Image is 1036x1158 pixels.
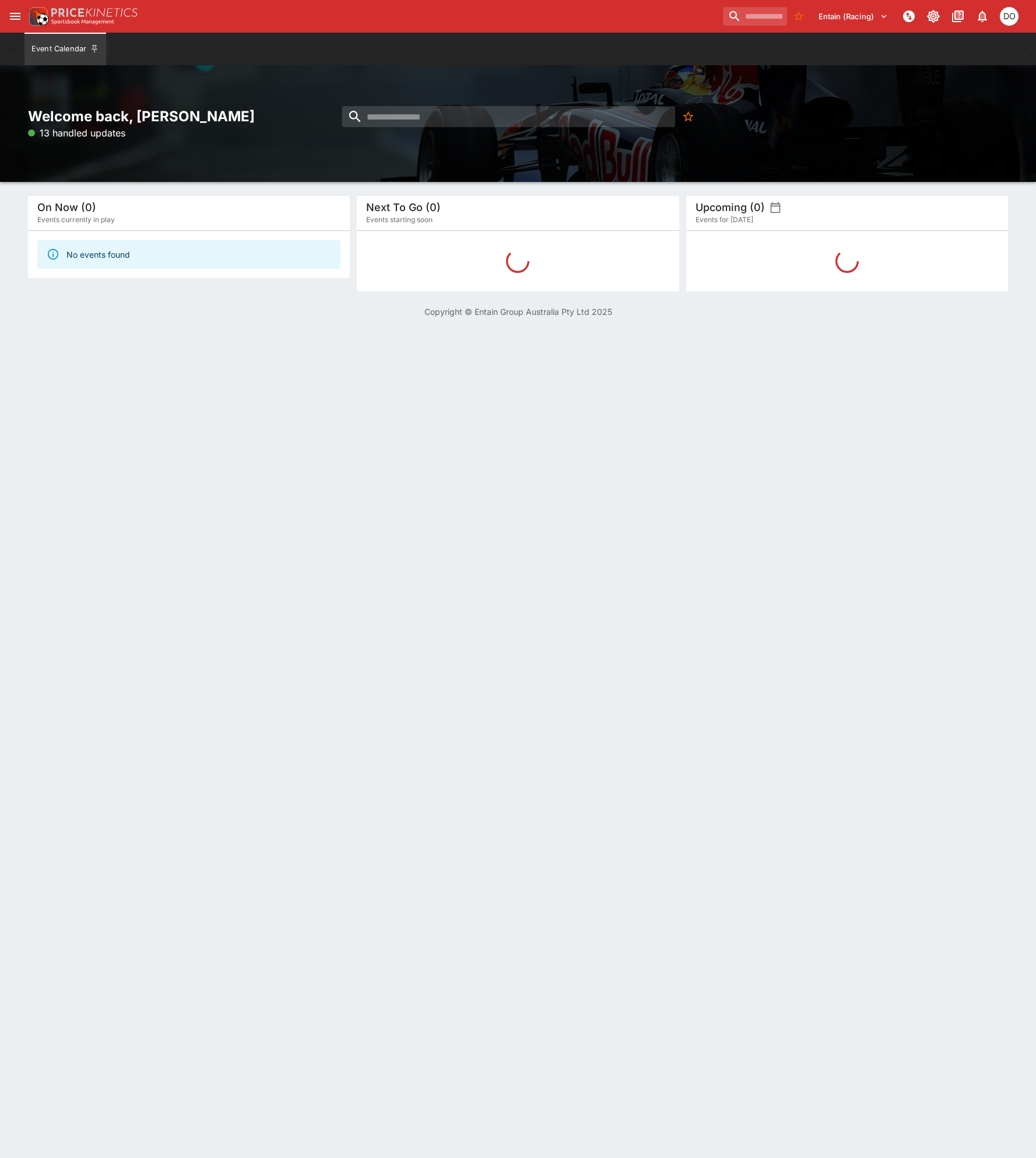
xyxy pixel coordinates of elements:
p: 13 handled updates [28,126,125,140]
button: open drawer [5,6,26,27]
button: Toggle light/dark mode [923,6,944,27]
input: search [723,7,787,26]
img: Sportsbook Management [51,19,114,24]
button: Daniel Olerenshaw [996,3,1022,29]
span: Events currently in play [37,214,115,226]
button: NOT Connected to PK [898,6,919,27]
img: PriceKinetics [51,8,138,17]
button: Documentation [947,6,968,27]
span: Events for [DATE] [696,214,753,226]
h5: On Now (0) [37,201,96,214]
input: search [342,106,676,127]
button: Notifications [972,6,993,27]
h5: Next To Go (0) [366,201,441,214]
div: Daniel Olerenshaw [1000,7,1019,26]
span: Events starting soon [366,214,433,226]
button: No Bookmarks [789,7,808,26]
button: settings [770,202,781,213]
button: Event Calendar [24,33,106,65]
h5: Upcoming (0) [696,201,765,214]
img: PriceKinetics Logo [26,5,49,28]
button: No Bookmarks [678,106,699,127]
button: Select Tenant [812,7,895,26]
h2: Welcome back, [PERSON_NAME] [28,107,350,125]
div: No events found [66,244,130,265]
